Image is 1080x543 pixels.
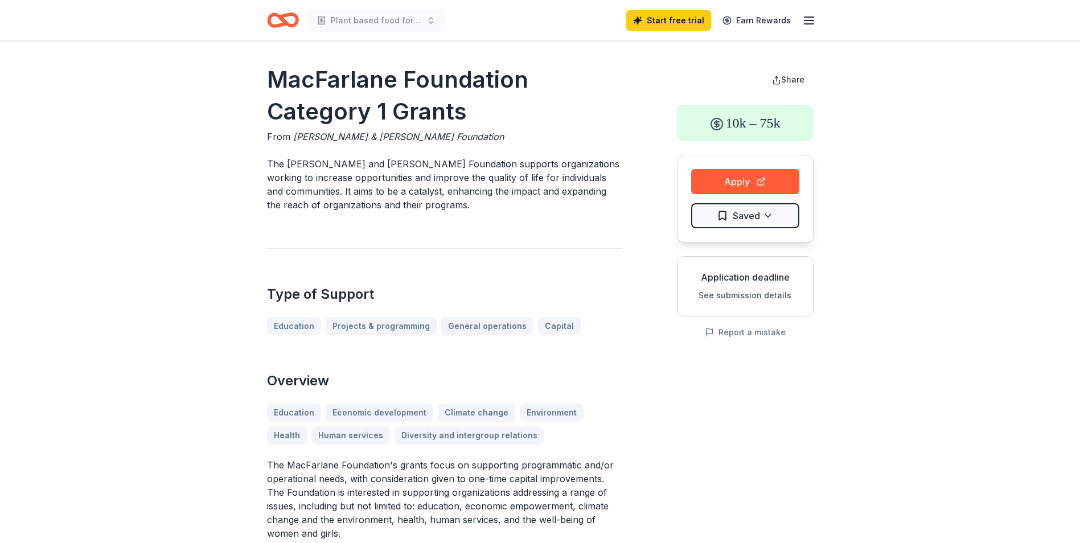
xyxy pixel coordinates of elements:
[326,317,437,335] a: Projects & programming
[538,317,581,335] a: Capital
[716,10,798,31] a: Earn Rewards
[267,64,622,127] h1: MacFarlane Foundation Category 1 Grants
[677,105,814,141] div: 10k – 75k
[781,75,804,84] span: Share
[733,208,760,223] span: Saved
[267,317,321,335] a: Education
[267,157,622,212] p: The [PERSON_NAME] and [PERSON_NAME] Foundation supports organizations working to increase opportu...
[293,131,504,142] span: [PERSON_NAME] & [PERSON_NAME] Foundation
[267,285,622,303] h2: Type of Support
[691,169,799,194] button: Apply
[267,372,622,390] h2: Overview
[267,7,299,34] a: Home
[687,270,804,284] div: Application deadline
[626,10,711,31] a: Start free trial
[691,203,799,228] button: Saved
[267,130,622,143] div: From
[705,326,786,339] button: Report a mistake
[267,458,622,540] p: The MacFarlane Foundation's grants focus on supporting programmatic and/or operational needs, wit...
[441,317,533,335] a: General operations
[699,289,791,302] button: See submission details
[763,68,814,91] button: Share
[331,14,422,27] span: Plant based food for the community
[308,9,445,32] button: Plant based food for the community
